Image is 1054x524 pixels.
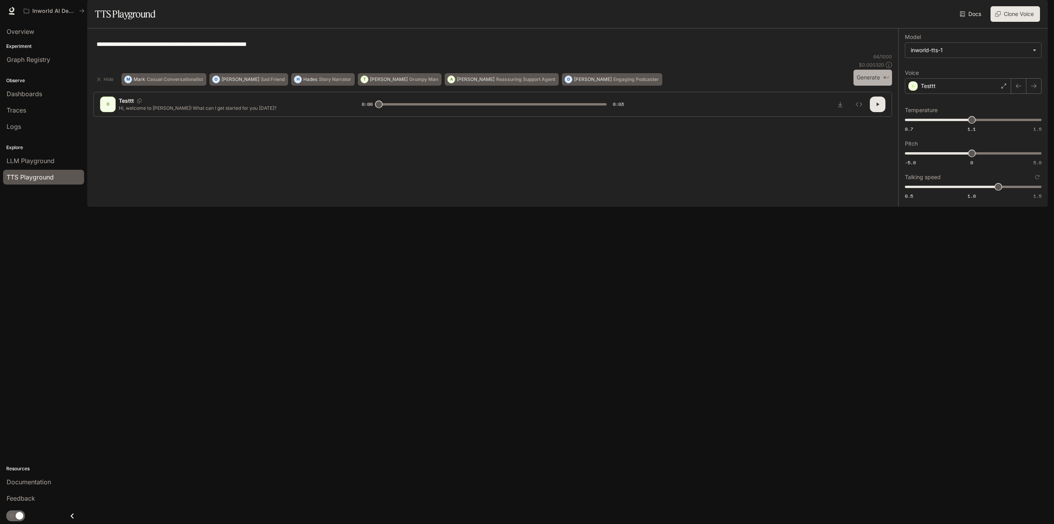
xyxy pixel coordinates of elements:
p: [PERSON_NAME] [370,77,408,82]
p: Pitch [905,141,918,146]
p: [PERSON_NAME] [222,77,259,82]
div: D [102,98,114,111]
span: 0:00 [362,100,373,108]
span: -5.0 [905,159,916,166]
a: Docs [958,6,984,22]
p: Grumpy Man [409,77,438,82]
button: Reset to default [1033,173,1042,181]
p: 64 / 1000 [873,53,892,60]
div: inworld-tts-1 [911,46,1029,54]
button: Copy Voice ID [134,98,145,103]
span: 0.5 [905,193,913,199]
p: ⌘⏎ [883,76,889,80]
span: 1.5 [1033,126,1042,132]
span: 1.1 [968,126,976,132]
button: D[PERSON_NAME]Engaging Podcaster [562,73,662,86]
p: [PERSON_NAME] [574,77,612,82]
button: Clone Voice [991,6,1040,22]
p: Casual Conversationalist [147,77,203,82]
p: Inworld AI Demos [32,8,76,14]
button: MMarkCasual Conversationalist [121,73,206,86]
span: 5.0 [1033,159,1042,166]
span: 0 [970,159,973,166]
span: 1.5 [1033,193,1042,199]
span: 1.0 [968,193,976,199]
p: Temperature [905,107,938,113]
h1: TTS Playground [95,6,155,22]
div: inworld-tts-1 [905,43,1041,58]
p: Mark [134,77,145,82]
div: O [213,73,220,86]
p: Story Narrator [319,77,351,82]
button: O[PERSON_NAME]Sad Friend [209,73,288,86]
p: Model [905,34,921,40]
p: Voice [905,70,919,76]
button: All workspaces [20,3,88,19]
p: Talking speed [905,174,941,180]
span: 0:03 [613,100,624,108]
p: Sad Friend [261,77,285,82]
div: T [361,73,368,86]
p: Engaging Podcaster [613,77,659,82]
button: Download audio [832,97,848,112]
p: Testtt [921,82,936,90]
div: A [448,73,455,86]
p: $ 0.000320 [859,62,884,68]
p: Reassuring Support Agent [496,77,555,82]
div: H [294,73,301,86]
div: M [125,73,132,86]
button: HHadesStory Narrator [291,73,355,86]
button: Hide [93,73,118,86]
button: Generate⌘⏎ [853,70,892,86]
p: Hades [303,77,317,82]
div: D [565,73,572,86]
button: A[PERSON_NAME]Reassuring Support Agent [445,73,559,86]
button: Inspect [851,97,867,112]
p: Testtt [119,97,134,105]
button: T[PERSON_NAME]Grumpy Man [358,73,442,86]
p: Hi, welcome to [PERSON_NAME]! What can I get started for you [DATE]? [119,105,343,111]
span: 0.7 [905,126,913,132]
p: [PERSON_NAME] [457,77,494,82]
